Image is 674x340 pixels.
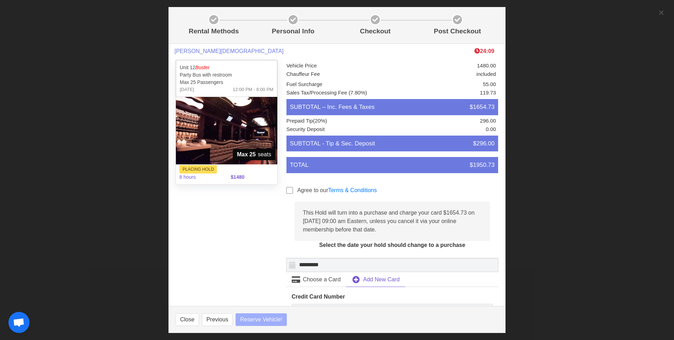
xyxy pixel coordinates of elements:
li: Prepaid Tip [286,117,397,125]
li: 55.00 [396,80,496,89]
span: (20%) [313,118,327,124]
p: Post Checkout [419,26,496,37]
a: Terms & Conditions [328,187,377,193]
li: 1480.00 [396,62,496,70]
li: SUBTOTAL - Tip & Sec. Deposit [286,136,498,152]
span: The clock is ticking ⁠— this timer shows how long we'll hold this limo during checkout. If time r... [474,48,494,54]
span: Choose a Card [303,275,341,284]
li: Chauffeur Fee [286,70,397,79]
span: $1654.73 [470,103,495,112]
button: Reserve Vehicle! [236,313,287,326]
label: Credit Card Number [292,293,493,301]
li: SUBTOTAL – Inc. Fees & Taxes [286,99,498,115]
li: 0.00 [396,125,496,134]
li: Security Deposit [286,125,397,134]
img: 12%2002.jpg [176,97,277,164]
span: 8 hours [175,169,226,185]
p: Rental Methods [178,26,249,37]
div: This Hold will turn into a purchase and charge your card $1654.73 on [DATE] 09:00 am Eastern, unl... [295,202,490,241]
li: 296.00 [396,117,496,125]
strong: Select the date your hold should change to a purchase [319,242,465,248]
span: Reserve Vehicle! [240,315,282,324]
span: [PERSON_NAME][DEMOGRAPHIC_DATA] [174,48,284,54]
b: 24:09 [474,48,494,54]
span: 12:00 PM - 8:00 PM [233,86,273,93]
span: [DATE] [180,86,194,93]
span: seats [233,149,276,160]
p: Unit 12 [180,64,273,71]
div: Open chat [8,312,29,333]
li: 119.73 [396,89,496,97]
li: Sales Tax/Processing Fee (7.80%) [286,89,397,97]
em: Buster [195,65,209,70]
button: Previous [202,313,233,326]
li: included [396,70,496,79]
strong: Max 25 [237,150,256,159]
label: Agree to our [297,186,377,195]
li: Vehicle Price [286,62,397,70]
li: Fuel Surcharge [286,80,397,89]
p: Personal Info [255,26,331,37]
button: Close [176,313,199,326]
span: $1950.73 [470,161,495,170]
p: Party Bus with restroom [180,71,273,79]
span: $296.00 [473,139,495,148]
li: TOTAL [286,157,498,173]
span: Add New Card [363,275,399,284]
p: Max 25 Passengers [180,79,273,86]
p: Checkout [337,26,414,37]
